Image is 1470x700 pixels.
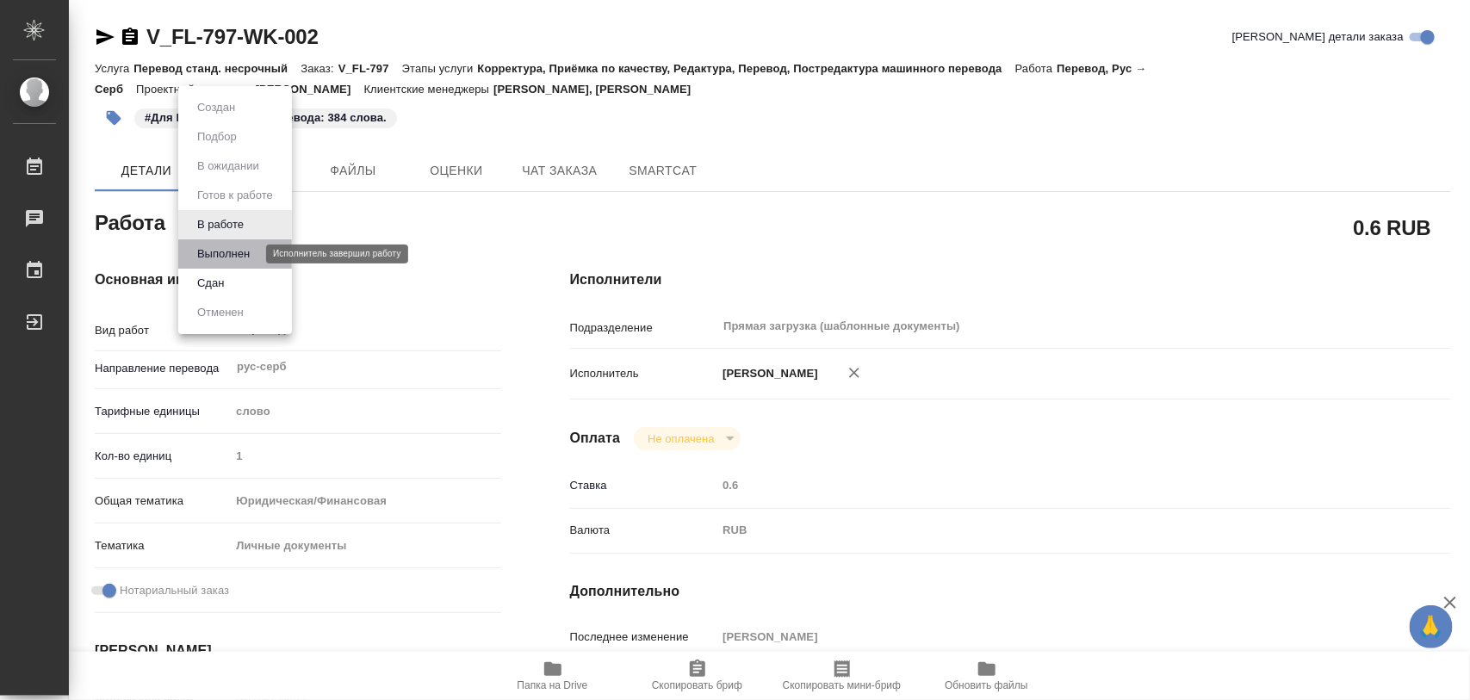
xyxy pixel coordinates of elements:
[192,186,278,205] button: Готов к работе
[192,157,264,176] button: В ожидании
[192,245,255,263] button: Выполнен
[192,303,249,322] button: Отменен
[192,127,242,146] button: Подбор
[192,274,229,293] button: Сдан
[192,215,249,234] button: В работе
[192,98,240,117] button: Создан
